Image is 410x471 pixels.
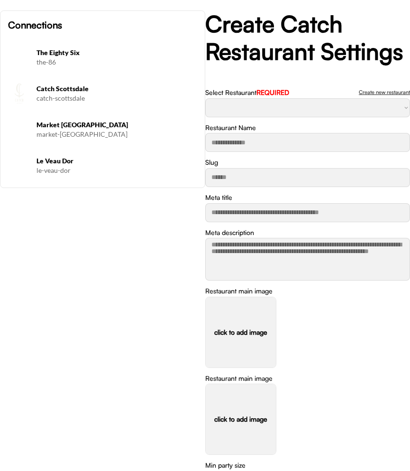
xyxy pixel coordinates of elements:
[8,19,197,32] h6: Connections
[36,120,197,130] h6: Market [GEOGRAPHIC_DATA]
[36,166,197,175] div: le-veau-dor
[36,94,197,103] div: catch-scottsdale
[36,130,197,139] div: market-[GEOGRAPHIC_DATA]
[256,88,289,96] font: REQUIRED
[8,118,31,141] img: yH5BAEAAAAALAAAAAABAAEAAAIBRAA7
[205,374,273,383] div: Restaurant main image
[205,88,289,97] div: Select Restaurant
[205,228,254,237] div: Meta description
[36,48,197,57] h6: The Eighty Six
[205,461,246,470] div: Min party size
[205,286,273,296] div: Restaurant main image
[8,82,31,105] img: CATCH%20SCOTTSDALE_Logo%20Only.png
[359,90,410,95] div: Create new restaurant
[36,57,197,67] div: the-86
[205,123,256,132] div: Restaurant Name
[36,84,197,94] h6: Catch Scottsdale
[36,156,197,166] h6: Le Veau Dor
[8,46,31,69] img: Screenshot%202025-08-11%20at%2010.33.52%E2%80%AFAM.png
[205,193,232,202] div: Meta title
[205,158,218,167] div: Slug
[8,154,31,177] img: yH5BAEAAAAALAAAAAABAAEAAAIBRAA7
